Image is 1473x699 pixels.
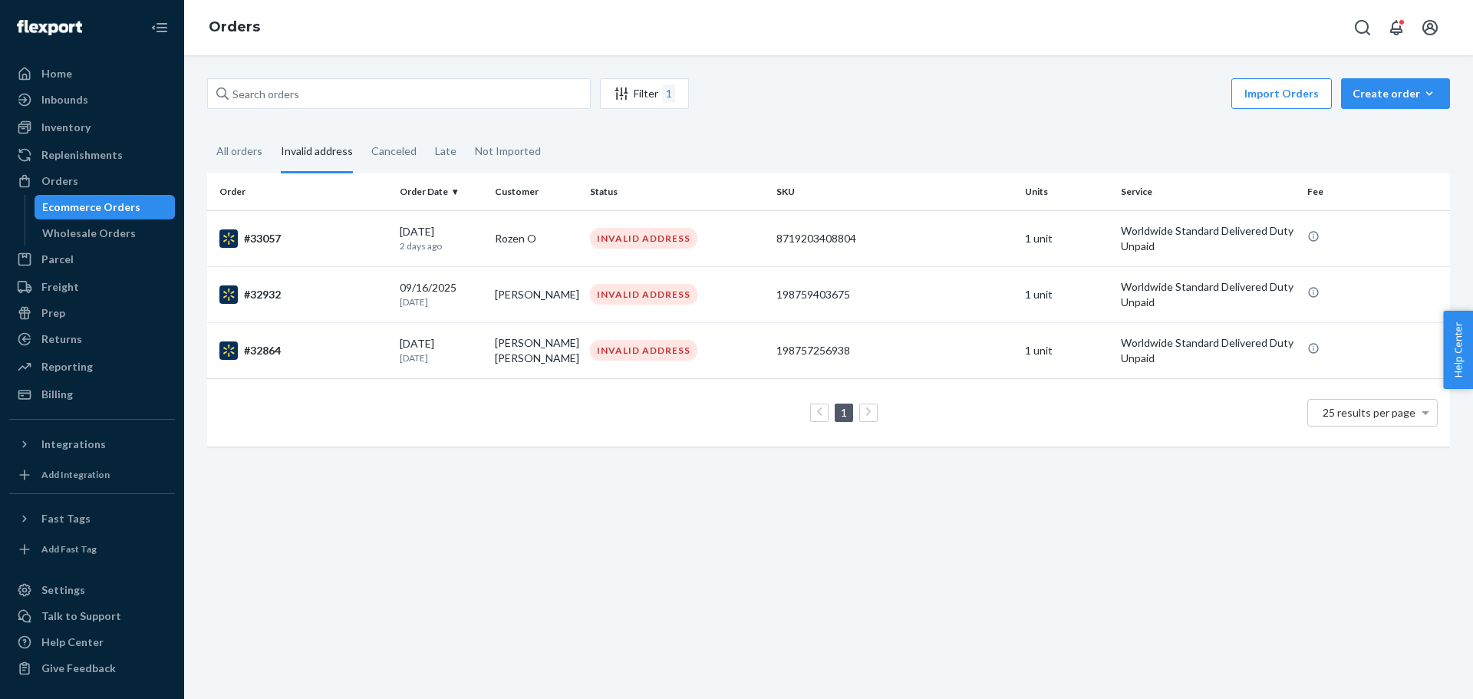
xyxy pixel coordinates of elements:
td: Rozen O [489,210,584,266]
a: Add Integration [9,463,175,487]
button: Filter [600,78,689,109]
a: Settings [9,578,175,602]
img: Flexport logo [17,20,82,35]
div: INVALID ADDRESS [590,284,697,305]
div: Integrations [41,437,106,452]
p: [DATE] [400,295,483,308]
div: Home [41,66,72,81]
div: Help Center [41,635,104,650]
div: Create order [1353,86,1438,101]
a: Replenishments [9,143,175,167]
a: Home [9,61,175,86]
p: [DATE] [400,351,483,364]
div: Freight [41,279,79,295]
td: [PERSON_NAME] [489,266,584,322]
div: Add Integration [41,468,110,481]
a: Talk to Support [9,604,175,628]
div: [DATE] [400,224,483,252]
div: #33057 [219,229,387,248]
div: Inbounds [41,92,88,107]
p: Worldwide Standard Delivered Duty Unpaid [1121,335,1295,366]
div: 8719203408804 [776,231,1013,246]
a: Wholesale Orders [35,221,176,246]
a: Parcel [9,247,175,272]
div: Billing [41,387,73,402]
a: Billing [9,382,175,407]
button: Integrations [9,432,175,457]
th: Fee [1301,173,1450,210]
div: INVALID ADDRESS [590,228,697,249]
div: Not Imported [475,131,541,171]
a: Reporting [9,354,175,379]
div: 198759403675 [776,287,1013,302]
button: Import Orders [1231,78,1332,109]
div: #32864 [219,341,387,360]
th: Order Date [394,173,489,210]
p: Worldwide Standard Delivered Duty Unpaid [1121,279,1295,310]
th: Order [207,173,394,210]
div: 09/16/2025 [400,280,483,308]
div: Talk to Support [41,608,121,624]
a: Inventory [9,115,175,140]
div: #32932 [219,285,387,304]
p: Worldwide Standard Delivered Duty Unpaid [1121,223,1295,254]
div: Ecommerce Orders [42,199,140,215]
a: Inbounds [9,87,175,112]
button: Close Navigation [144,12,175,43]
div: Add Fast Tag [41,542,97,556]
button: Open Search Box [1347,12,1378,43]
div: Orders [41,173,78,189]
div: INVALID ADDRESS [590,340,697,361]
p: 2 days ago [400,239,483,252]
button: Give Feedback [9,656,175,681]
ol: breadcrumbs [196,5,272,50]
div: Prep [41,305,65,321]
div: Fast Tags [41,511,91,526]
span: 25 results per page [1323,406,1415,419]
button: Help Center [1443,311,1473,389]
div: Replenishments [41,147,123,163]
a: Freight [9,275,175,299]
div: [DATE] [400,336,483,364]
div: Inventory [41,120,91,135]
div: 1 [663,84,675,103]
button: Fast Tags [9,506,175,531]
div: Customer [495,185,578,198]
a: Orders [209,18,260,35]
a: Add Fast Tag [9,537,175,562]
div: Wholesale Orders [42,226,136,241]
a: Returns [9,327,175,351]
a: Ecommerce Orders [35,195,176,219]
button: Open account menu [1415,12,1445,43]
div: Returns [41,331,82,347]
a: Orders [9,169,175,193]
button: Open notifications [1381,12,1412,43]
td: [PERSON_NAME] [PERSON_NAME] [489,322,584,378]
td: 1 unit [1019,322,1114,378]
div: Invalid address [281,131,353,173]
a: Page 1 is your current page [838,406,850,419]
th: Service [1115,173,1301,210]
div: Settings [41,582,85,598]
div: Give Feedback [41,661,116,676]
div: Reporting [41,359,93,374]
div: Filter [601,84,688,103]
th: SKU [770,173,1019,210]
a: Help Center [9,630,175,654]
button: Create order [1341,78,1450,109]
a: Prep [9,301,175,325]
div: Late [435,131,456,171]
th: Status [584,173,770,210]
input: Search orders [207,78,591,109]
div: Parcel [41,252,74,267]
td: 1 unit [1019,266,1114,322]
div: 198757256938 [776,343,1013,358]
div: All orders [216,131,262,171]
th: Units [1019,173,1114,210]
td: 1 unit [1019,210,1114,266]
div: Canceled [371,131,417,171]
